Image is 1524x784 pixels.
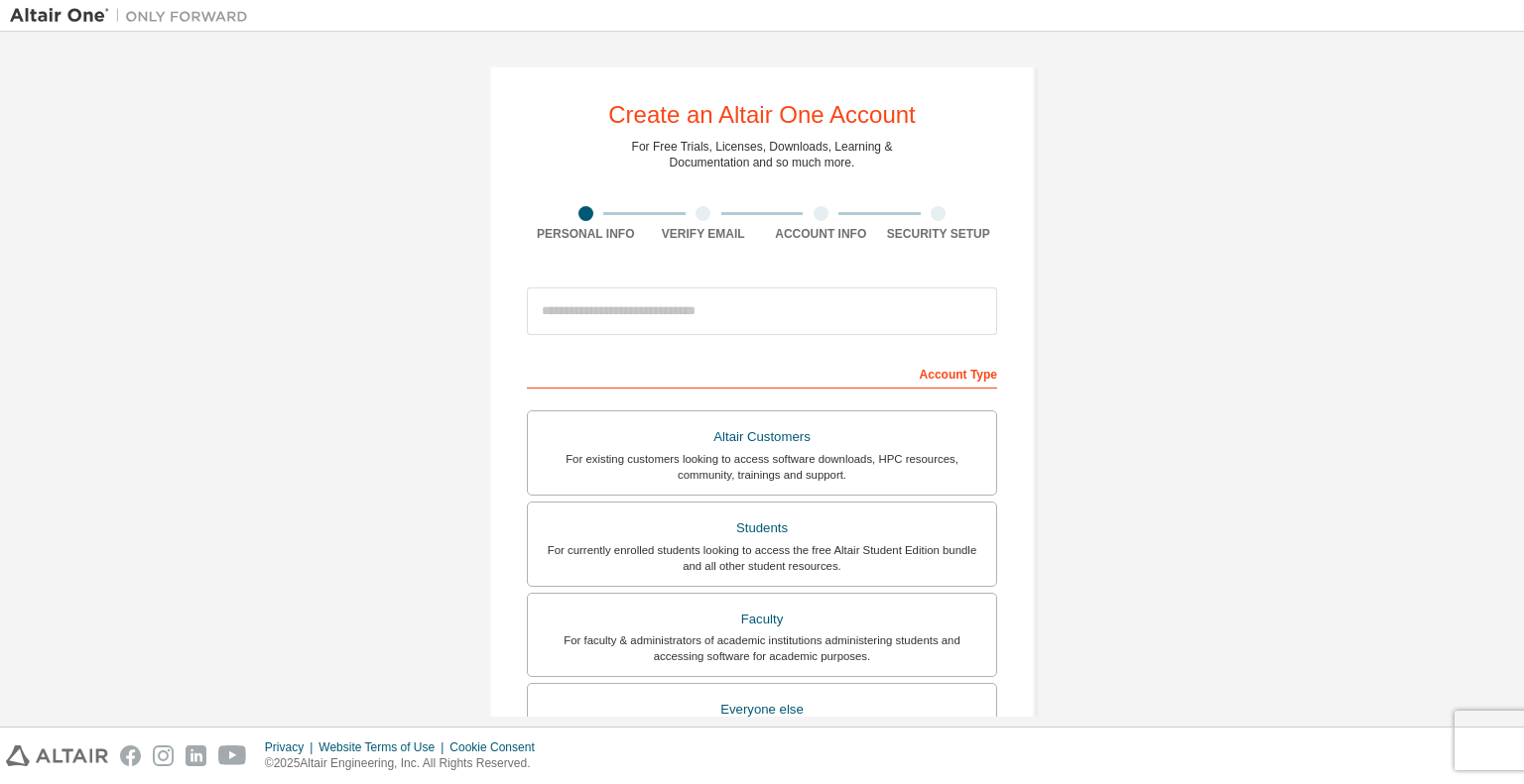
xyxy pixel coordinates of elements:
[540,606,984,633] div: Faculty
[540,451,984,483] div: For existing customers looking to access software downloads, HPC resources, community, trainings ...
[608,103,916,127] div: Create an Altair One Account
[540,514,984,542] div: Students
[527,226,645,242] div: Personal Info
[527,357,997,389] div: Account Type
[318,739,449,755] div: Website Terms of Use
[265,755,547,772] p: © 2025 Altair Engineering, Inc. All Rights Reserved.
[153,745,174,766] img: instagram.svg
[880,226,998,242] div: Security Setup
[449,739,546,755] div: Cookie Consent
[540,542,984,574] div: For currently enrolled students looking to access the free Altair Student Edition bundle and all ...
[540,632,984,664] div: For faculty & administrators of academic institutions administering students and accessing softwa...
[762,226,880,242] div: Account Info
[540,423,984,451] div: Altair Customers
[265,739,318,755] div: Privacy
[645,226,763,242] div: Verify Email
[218,745,247,766] img: youtube.svg
[186,745,206,766] img: linkedin.svg
[120,745,141,766] img: facebook.svg
[632,139,893,170] div: For Free Trials, Licenses, Downloads, Learning & Documentation and so much more.
[6,745,108,766] img: altair_logo.svg
[10,6,258,26] img: Altair One
[540,696,984,724] div: Everyone else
